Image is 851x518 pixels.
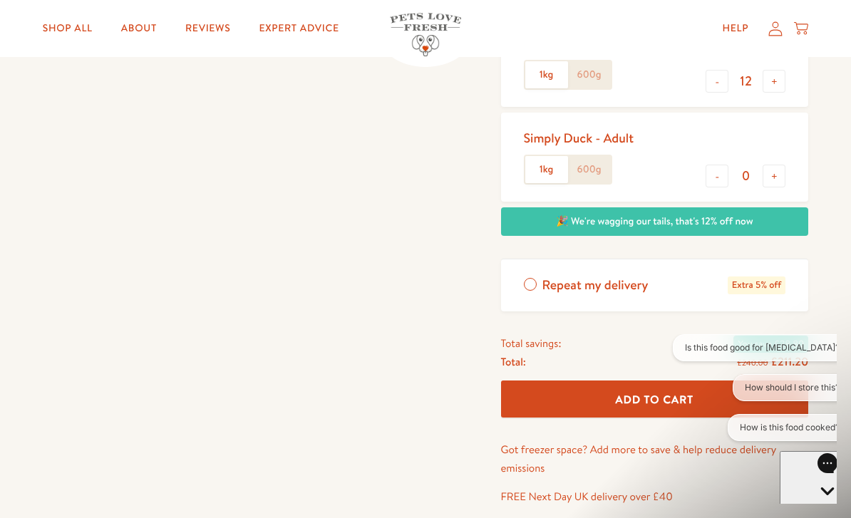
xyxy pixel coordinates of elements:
button: + [763,70,785,93]
a: About [110,14,168,43]
a: Shop All [31,14,104,43]
button: + [763,165,785,187]
button: - [706,165,728,187]
span: Total savings: [501,334,562,353]
label: 1kg [525,61,568,88]
a: Expert Advice [247,14,350,43]
span: Repeat my delivery [542,276,649,294]
iframe: Gorgias live chat conversation starters [666,334,837,454]
span: Extra 5% off [728,276,785,294]
iframe: Gorgias live chat messenger [780,451,837,504]
label: 1kg [525,156,568,183]
p: Got freezer space? Add more to save & help reduce delivery emissions [501,440,809,477]
a: Help [711,14,760,43]
span: Add To Cart [615,392,693,407]
button: Add To Cart [501,380,809,418]
button: - [706,70,728,93]
label: 600g [568,61,611,88]
span: Total: [501,353,526,371]
button: How is this food cooked? [62,80,186,107]
label: 600g [568,156,611,183]
div: Simply Duck - Adult [524,130,634,146]
button: How should I store this? [67,40,186,67]
p: FREE Next Day UK delivery over £40 [501,487,809,506]
div: 🎉 We're wagging our tails, that's 12% off now [501,207,809,236]
img: Pets Love Fresh [390,13,461,56]
a: Reviews [174,14,242,43]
